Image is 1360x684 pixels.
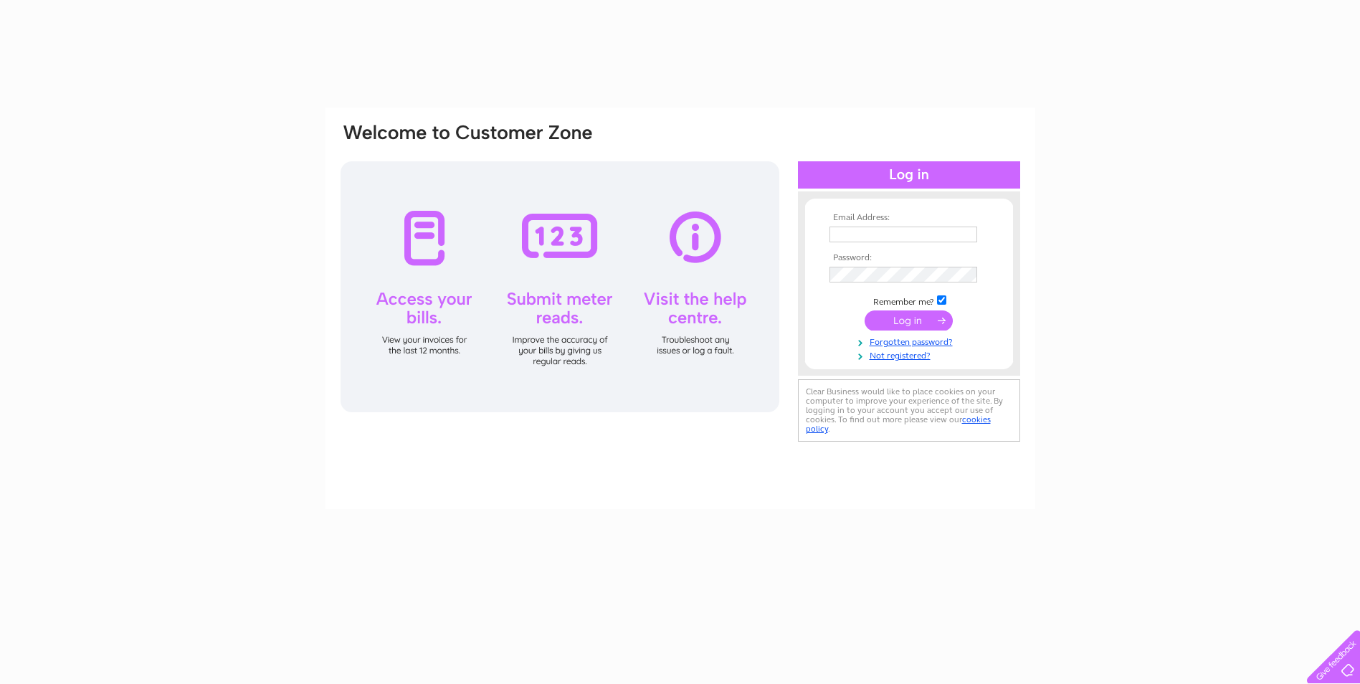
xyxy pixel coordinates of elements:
[826,293,992,308] td: Remember me?
[826,213,992,223] th: Email Address:
[865,310,953,331] input: Submit
[829,348,992,361] a: Not registered?
[829,334,992,348] a: Forgotten password?
[798,379,1020,442] div: Clear Business would like to place cookies on your computer to improve your experience of the sit...
[826,253,992,263] th: Password:
[806,414,991,434] a: cookies policy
